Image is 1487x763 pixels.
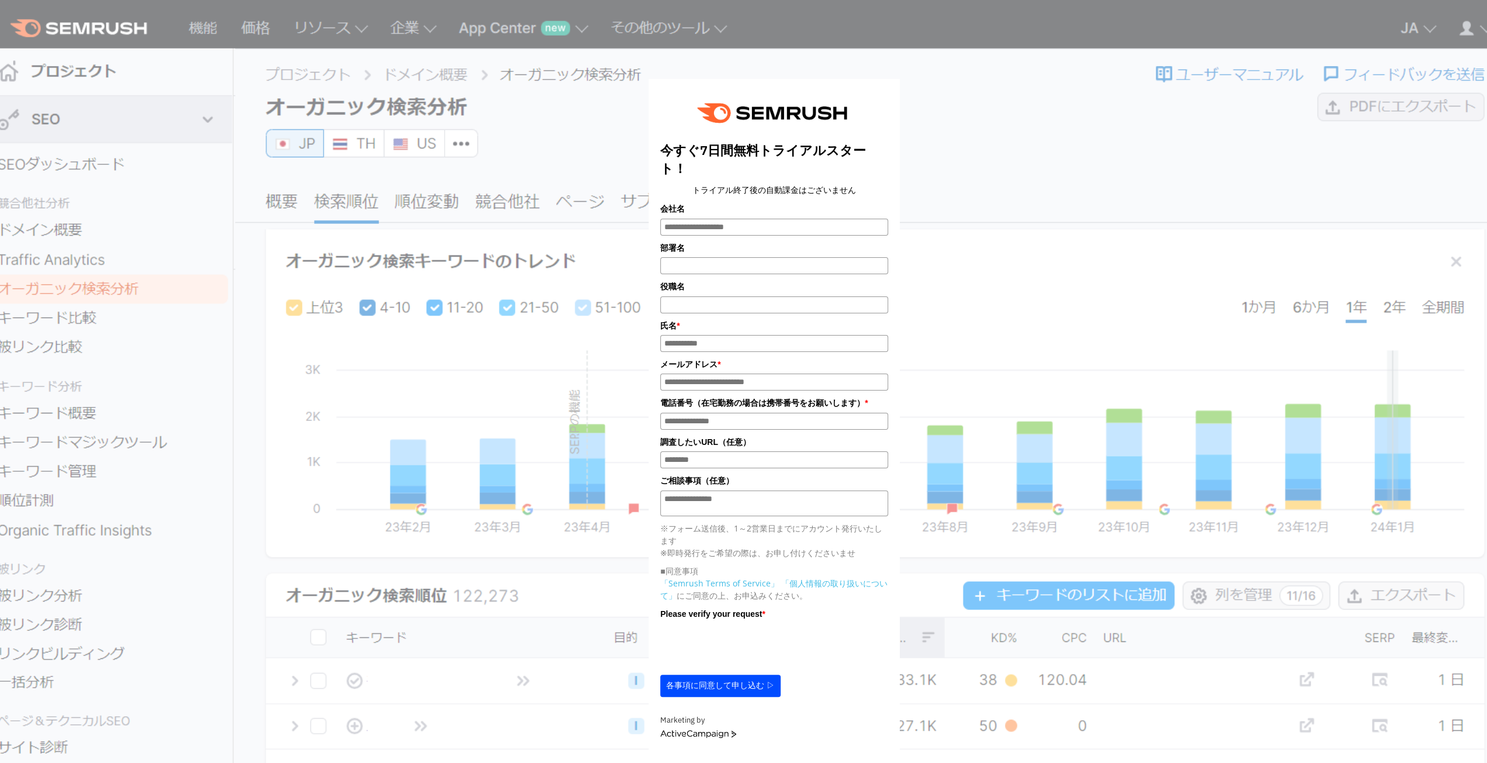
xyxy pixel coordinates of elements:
a: 「個人情報の取り扱いについて」 [660,578,888,601]
label: 役職名 [660,280,888,293]
center: トライアル終了後の自動課金はございません [660,184,888,196]
label: 調査したいURL（任意） [660,436,888,448]
label: 部署名 [660,241,888,254]
div: Marketing by [660,714,888,727]
iframe: reCAPTCHA [660,623,838,669]
label: 会社名 [660,202,888,215]
a: 「Semrush Terms of Service」 [660,578,779,589]
title: 今すぐ7日間無料トライアルスタート！ [660,141,888,178]
p: にご同意の上、お申込みください。 [660,577,888,602]
p: ※フォーム送信後、1～2営業日までにアカウント発行いたします ※即時発行をご希望の際は、お申し付けくださいませ [660,522,888,559]
img: e6a379fe-ca9f-484e-8561-e79cf3a04b3f.png [689,91,859,136]
label: 氏名 [660,319,888,332]
label: 電話番号（在宅勤務の場合は携帯番号をお願いします） [660,396,888,409]
p: ■同意事項 [660,565,888,577]
button: 各事項に同意して申し込む ▷ [660,675,781,697]
label: メールアドレス [660,358,888,371]
label: Please verify your request [660,607,888,620]
label: ご相談事項（任意） [660,474,888,487]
